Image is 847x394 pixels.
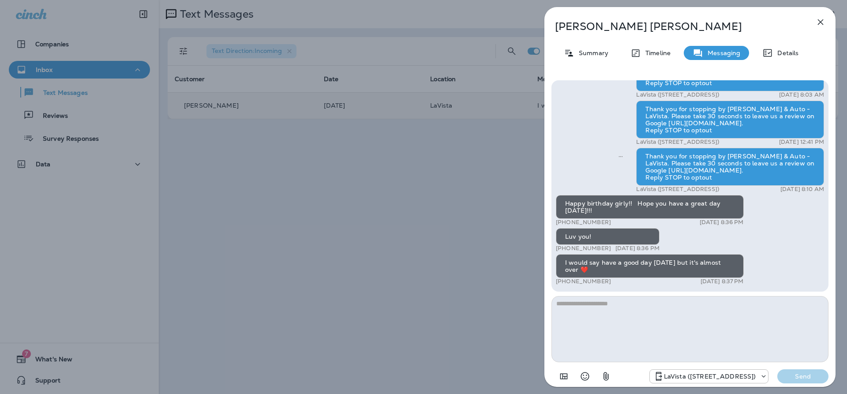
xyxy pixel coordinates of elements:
[618,152,623,160] span: Sent
[636,101,824,139] div: Thank you for stopping by [PERSON_NAME] & Auto - LaVista. Please take 30 seconds to leave us a re...
[664,373,756,380] p: LaVista ([STREET_ADDRESS])
[636,139,719,146] p: LaVista ([STREET_ADDRESS])
[641,49,671,56] p: Timeline
[556,278,611,285] p: [PHONE_NUMBER]
[615,245,660,252] p: [DATE] 8:36 PM
[556,195,744,219] div: Happy birthday girly!! Hope you have a great day [DATE]!!!
[701,278,744,285] p: [DATE] 8:37 PM
[574,49,608,56] p: Summary
[636,186,719,193] p: LaVista ([STREET_ADDRESS])
[556,245,611,252] p: [PHONE_NUMBER]
[556,219,611,226] p: [PHONE_NUMBER]
[779,91,824,98] p: [DATE] 8:03 AM
[636,148,824,186] div: Thank you for stopping by [PERSON_NAME] & Auto - LaVista. Please take 30 seconds to leave us a re...
[650,371,768,382] div: +1 (402) 593-8150
[779,139,824,146] p: [DATE] 12:41 PM
[700,219,744,226] p: [DATE] 8:36 PM
[555,368,573,385] button: Add in a premade template
[576,368,594,385] button: Select an emoji
[780,186,824,193] p: [DATE] 8:10 AM
[556,228,660,245] div: Luv you!
[773,49,798,56] p: Details
[556,254,744,278] div: I would say have a good day [DATE] but it's almost over ❤️
[703,49,740,56] p: Messaging
[555,20,796,33] p: [PERSON_NAME] [PERSON_NAME]
[636,91,719,98] p: LaVista ([STREET_ADDRESS])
